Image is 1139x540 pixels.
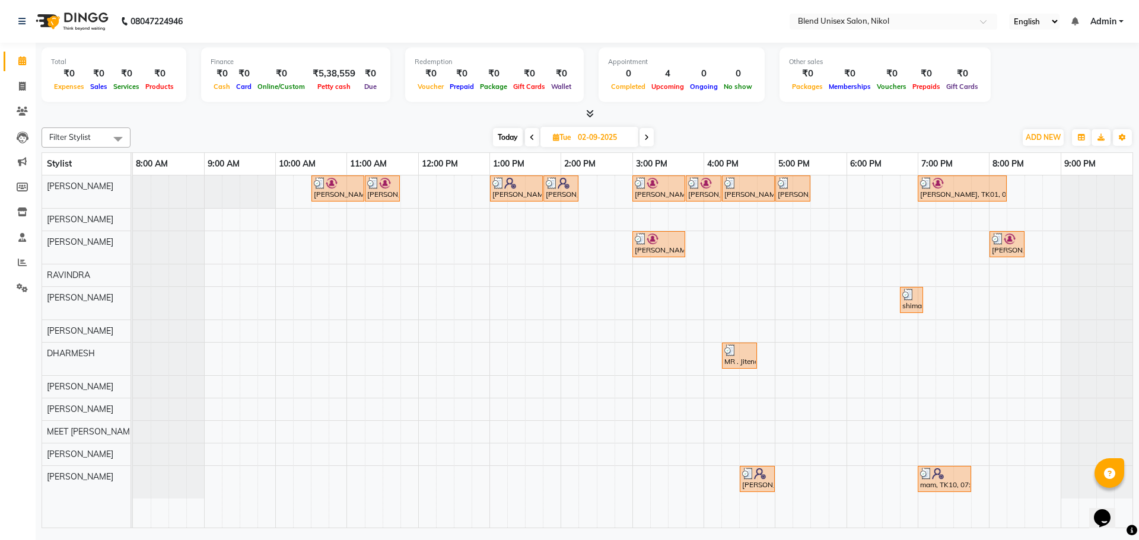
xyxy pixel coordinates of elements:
span: Completed [608,82,648,91]
span: Card [233,82,254,91]
div: [PERSON_NAME], TK06, 04:30 PM-05:00 PM, [PERSON_NAME] [741,468,774,490]
span: [PERSON_NAME] [47,404,113,414]
div: [PERSON_NAME][DATE], TK04, 03:00 PM-03:45 PM, Hair Cut [DEMOGRAPHIC_DATA] [634,177,684,200]
span: Upcoming [648,82,687,91]
a: 12:00 PM [419,155,461,172]
span: [PERSON_NAME] [47,237,113,247]
span: No show [721,82,755,91]
a: 9:00 AM [205,155,243,172]
a: 8:00 PM [990,155,1027,172]
div: [PERSON_NAME], TK08, 08:00 PM-08:30 PM, [PERSON_NAME] [991,233,1023,255]
span: Due [361,82,380,91]
span: Gift Cards [510,82,548,91]
span: Prepaids [909,82,943,91]
span: Voucher [415,82,447,91]
span: Products [142,82,177,91]
div: ₹0 [874,67,909,81]
div: [PERSON_NAME][DATE], TK04, 03:45 PM-04:15 PM, [PERSON_NAME] [687,177,720,200]
iframe: chat widget [1089,493,1127,528]
div: ₹0 [51,67,87,81]
a: 3:00 PM [633,155,670,172]
span: Filter Stylist [49,132,91,142]
span: [PERSON_NAME] [47,381,113,392]
div: 4 [648,67,687,81]
span: Admin [1090,15,1116,28]
div: 0 [608,67,648,81]
span: Expenses [51,82,87,91]
span: MEET [PERSON_NAME] [47,426,137,437]
div: ₹0 [110,67,142,81]
span: Petty cash [314,82,354,91]
div: Redemption [415,57,574,67]
span: DHARMESH [47,348,95,359]
span: [PERSON_NAME] [47,214,113,225]
a: 5:00 PM [775,155,813,172]
b: 08047224946 [131,5,183,38]
span: Gift Cards [943,82,981,91]
div: ₹0 [447,67,477,81]
div: Appointment [608,57,755,67]
div: Other sales [789,57,981,67]
div: ₹0 [254,67,308,81]
span: Online/Custom [254,82,308,91]
span: Ongoing [687,82,721,91]
div: ₹5,38,559 [308,67,360,81]
span: [PERSON_NAME] [47,471,113,482]
div: ₹0 [510,67,548,81]
a: 2:00 PM [561,155,599,172]
div: ₹0 [87,67,110,81]
span: Memberships [826,82,874,91]
div: 0 [721,67,755,81]
input: 2025-09-02 [574,129,634,146]
div: [PERSON_NAME], TK01, 07:00 PM-08:15 PM, Hair Cut [DEMOGRAPHIC_DATA],[PERSON_NAME] [919,177,1006,200]
div: ₹0 [826,67,874,81]
div: ₹0 [943,67,981,81]
a: 11:00 AM [347,155,390,172]
div: [PERSON_NAME] bhai [PERSON_NAME], TK02, 10:30 AM-11:15 AM, Hair Cut [DEMOGRAPHIC_DATA] [313,177,363,200]
span: Today [493,128,523,146]
div: [PERSON_NAME], TK05, 05:00 PM-05:30 PM, [PERSON_NAME] [777,177,809,200]
span: Package [477,82,510,91]
a: 6:00 PM [847,155,885,172]
span: Prepaid [447,82,477,91]
img: logo [30,5,112,38]
div: Total [51,57,177,67]
span: Stylist [47,158,72,169]
div: ₹0 [789,67,826,81]
span: Sales [87,82,110,91]
div: ₹0 [477,67,510,81]
div: [PERSON_NAME] bhai [PERSON_NAME], TK02, 11:15 AM-11:45 AM, [PERSON_NAME] [366,177,399,200]
span: [PERSON_NAME] [47,325,113,336]
span: Vouchers [874,82,909,91]
div: [PERSON_NAME], TK05, 04:15 PM-05:00 PM, Hair Cut [DEMOGRAPHIC_DATA] [723,177,774,200]
div: ₹0 [142,67,177,81]
a: 1:00 PM [490,155,527,172]
a: 9:00 PM [1061,155,1099,172]
span: Wallet [548,82,574,91]
div: ₹0 [211,67,233,81]
a: 8:00 AM [133,155,171,172]
div: Finance [211,57,381,67]
button: ADD NEW [1023,129,1064,146]
div: ₹0 [415,67,447,81]
span: ADD NEW [1026,133,1061,142]
a: 10:00 AM [276,155,319,172]
a: 4:00 PM [704,155,742,172]
div: mam, TK10, 07:00 PM-07:45 PM, Ironing / Tongs Long [919,468,970,490]
span: Packages [789,82,826,91]
span: [PERSON_NAME] [47,292,113,303]
span: [PERSON_NAME] [47,181,113,191]
a: 7:00 PM [918,155,956,172]
div: [PERSON_NAME][DATE], TK04, 03:00 PM-03:45 PM, Hair Cut [DEMOGRAPHIC_DATA] [634,233,684,255]
div: ₹0 [548,67,574,81]
div: shima, TK09, 06:45 PM-07:05 PM, Threding (Eyebrow/Uperlips/ Chain/Neck/FoeHead/Jawline/SideLock) [901,289,922,311]
span: Services [110,82,142,91]
div: MR . Jitendra, TK07, 04:15 PM-04:45 PM, [PERSON_NAME] [723,344,756,367]
span: [PERSON_NAME] [47,449,113,459]
span: RAVINDRA [47,270,90,280]
div: ₹0 [909,67,943,81]
span: Tue [550,133,574,142]
div: 0 [687,67,721,81]
div: ₹0 [360,67,381,81]
span: Cash [211,82,233,91]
